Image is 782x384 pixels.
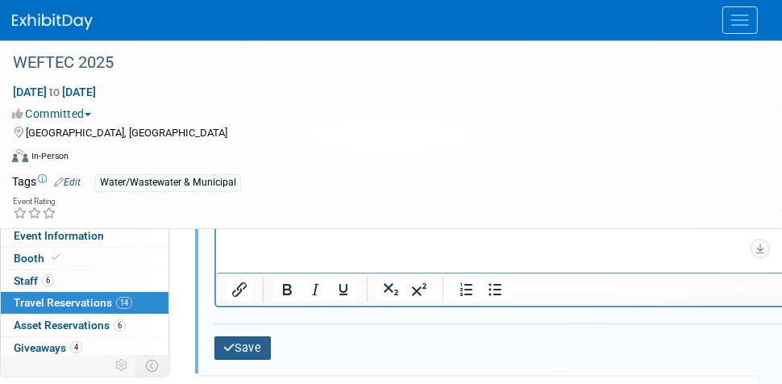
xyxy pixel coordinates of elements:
button: Bold [273,278,301,301]
span: Staff [14,274,54,287]
button: Italic [302,278,329,301]
a: Booth [1,248,168,269]
button: Insert/edit link [226,278,253,301]
button: Committed [12,106,98,122]
span: [DATE] [DATE] [12,85,97,99]
td: Toggle Event Tabs [136,355,169,376]
a: Event Information [1,225,168,247]
td: Tags [12,173,81,192]
div: WEFTEC 2025 [7,48,750,77]
span: Travel Reservations [14,296,132,309]
button: Superscript [406,278,433,301]
button: Bullet list [481,278,509,301]
span: to [47,86,62,98]
div: Event Rating [13,198,56,206]
span: Event Information [14,229,104,242]
button: Menu [722,6,758,34]
button: Numbered list [453,278,480,301]
span: Asset Reservations [14,319,126,332]
td: Personalize Event Tab Strip [108,355,136,376]
span: Giveaways [14,341,82,354]
i: Booth reservation complete [52,253,60,262]
div: In-Person [31,150,69,162]
button: Subscript [377,278,405,301]
button: Underline [330,278,357,301]
span: Booth [14,252,63,265]
a: Asset Reservations6 [1,315,168,336]
a: Giveaways4 [1,337,168,359]
a: Travel Reservations14 [1,292,168,314]
a: Edit [54,177,81,188]
span: 4 [70,341,82,353]
button: Save [214,336,271,360]
div: Water/Wastewater & Municipal [95,174,241,191]
img: ExhibitDay [12,14,93,30]
span: 6 [114,319,126,332]
span: 14 [116,297,132,309]
div: Event Format [12,147,762,171]
a: Staff6 [1,270,168,292]
span: [GEOGRAPHIC_DATA], [GEOGRAPHIC_DATA] [26,127,227,139]
img: Format-Inperson.png [12,149,28,162]
span: 6 [42,274,54,286]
